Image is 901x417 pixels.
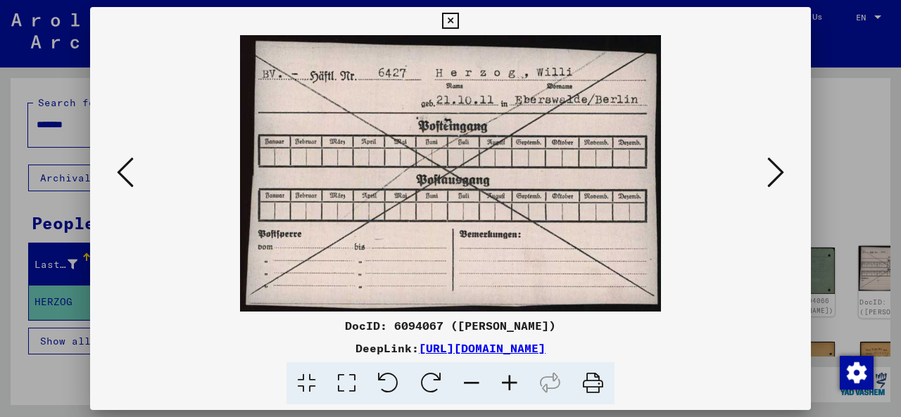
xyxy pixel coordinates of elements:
img: Change consent [840,356,874,390]
div: DeepLink: [90,340,811,357]
a: [URL][DOMAIN_NAME] [419,341,546,355]
img: 001.jpg [138,35,763,312]
div: DocID: 6094067 ([PERSON_NAME]) [90,317,811,334]
div: Change consent [839,355,873,389]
